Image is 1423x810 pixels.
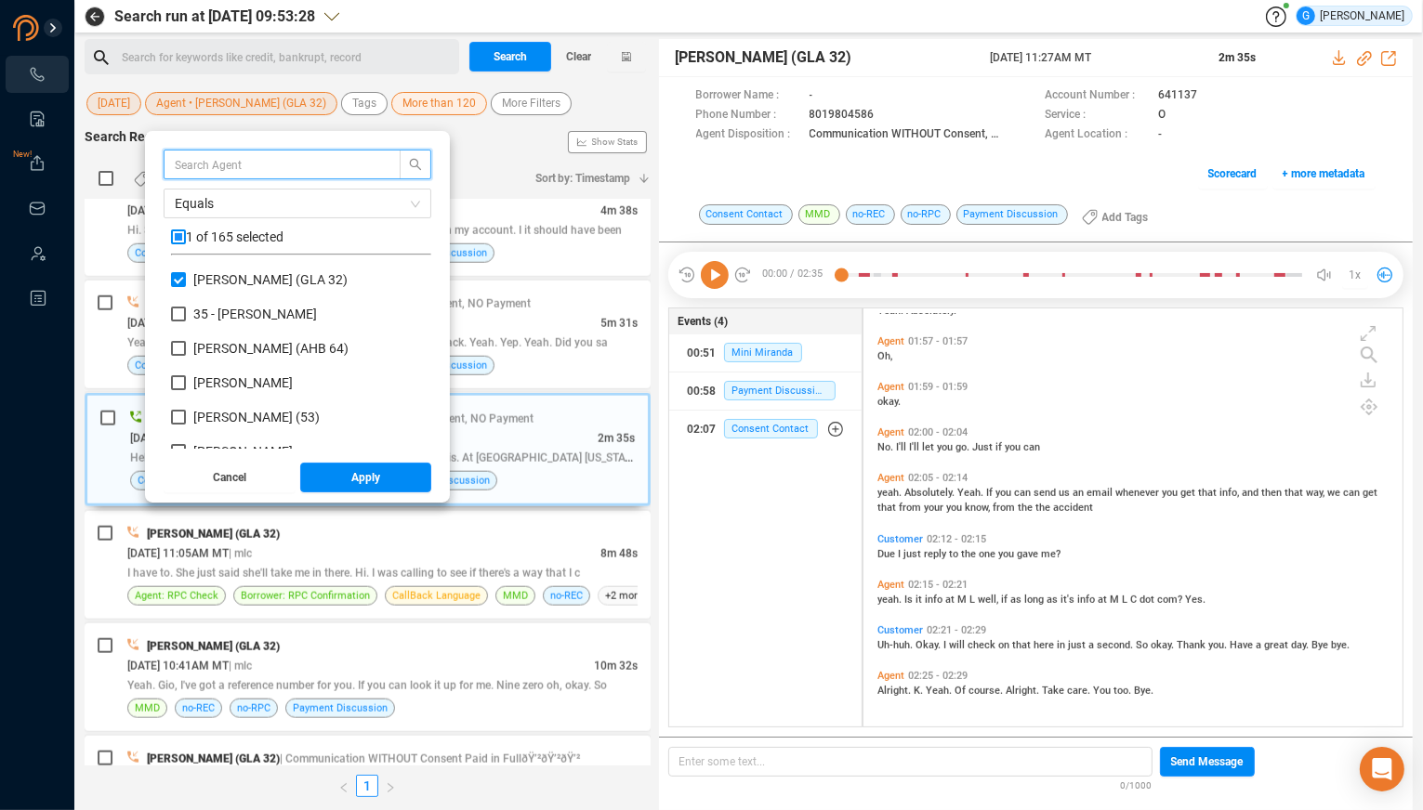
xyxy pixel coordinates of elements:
[810,125,1004,145] span: Communication WITHOUT Consent, NO Payment
[147,528,280,541] span: [PERSON_NAME] (GLA 32)
[877,350,892,362] span: Oh,
[810,86,813,106] span: -
[904,381,971,393] span: 01:59 - 01:59
[566,42,591,72] span: Clear
[600,317,638,330] span: 5m 31s
[193,444,293,459] span: [PERSON_NAME]
[6,145,69,182] li: Exports
[1158,106,1166,125] span: O
[127,317,229,330] span: [DATE] 11:33AM MT
[1302,7,1310,25] span: G
[85,393,651,506] div: [PERSON_NAME] (GLA 32)| Communication WITHOUT Consent, NO Payment[DATE] 11:27AM MT| mlc2m 35sHell...
[979,548,998,560] span: one
[956,204,1068,225] span: Payment Discussion
[6,56,69,93] li: Interactions
[175,154,372,175] input: Search Agent
[229,547,252,560] span: | mlc
[904,487,957,499] span: Absolutely.
[1272,159,1376,189] button: + more metadata
[1285,487,1306,499] span: that
[998,548,1017,560] span: you
[724,419,818,438] span: Consent Contact
[1023,441,1040,453] span: can
[1261,487,1285,499] span: then
[1012,639,1034,651] span: that
[899,502,924,514] span: from
[904,335,971,347] span: 01:57 - 01:57
[688,376,717,406] div: 00:58
[669,411,862,448] button: 02:07Consent Contact
[688,414,717,444] div: 02:07
[916,594,925,606] span: it
[1306,487,1327,499] span: way,
[127,567,580,580] span: I have to. She just said she'll take me in there. Hi. I was calling to see if there's a way that I c
[127,547,229,560] span: [DATE] 11:05AM MT
[955,441,972,453] span: go.
[135,587,218,605] span: Agent: RPC Check
[965,502,993,514] span: know,
[293,699,388,717] span: Payment Discussion
[699,204,793,225] span: Consent Contact
[135,699,160,717] span: MMD
[923,533,990,545] span: 02:12 - 02:15
[1001,594,1010,606] span: if
[502,92,560,115] span: More Filters
[1041,548,1061,560] span: me?
[955,685,968,697] span: Of
[752,261,842,289] span: 00:00 / 02:35
[300,463,432,492] button: Apply
[503,587,528,605] span: MMD
[1053,502,1093,514] span: accident
[1045,125,1149,145] span: Agent Location :
[1017,548,1041,560] span: gave
[1208,639,1230,651] span: you.
[1198,487,1219,499] span: that
[85,623,651,731] div: [PERSON_NAME] (GLA 32)[DATE] 10:41AM MT| mlc10m 32sYeah. Gio, I've got a reference number for you...
[696,86,800,106] span: Borrower Name :
[1160,747,1255,777] button: Send Message
[127,204,229,217] span: [DATE] 11:54AM MT
[1102,202,1149,232] span: Add Tags
[1331,639,1350,651] span: bye.
[669,372,862,410] button: 00:58Payment Discussion
[127,679,607,692] span: Yeah. Gio, I've got a reference number for you. If you can look it up for me. Nine zero oh, okay. So
[123,163,212,193] button: Add Tags
[923,624,990,636] span: 02:21 - 02:29
[1097,639,1136,651] span: second.
[1035,502,1053,514] span: the
[946,502,965,514] span: you
[1071,202,1160,232] button: Add Tags
[724,381,836,400] span: Payment Discussion
[846,204,895,225] span: no-REC
[85,129,180,144] span: Search Results :
[551,42,607,72] button: Clear
[127,336,608,349] span: Yeah. I just got a missed call from this number, so I'm calling it back. Yeah. Yep. Yeah. Did you sa
[922,441,937,453] span: let
[904,579,971,591] span: 02:15 - 02:21
[171,270,431,449] div: grid
[6,189,69,227] li: Inbox
[877,305,906,317] span: Yeah.
[877,533,923,545] span: Customer
[1177,639,1208,651] span: Thank
[600,547,638,560] span: 8m 48s
[13,136,32,173] span: New!
[130,450,730,464] span: Hello? From where? Loan is that? I don't recognize her. Okay? It is. At [GEOGRAPHIC_DATA] [US_STA...
[972,441,995,453] span: Just
[978,594,1001,606] span: well,
[904,670,971,682] span: 02:25 - 02:29
[1061,594,1077,606] span: it's
[568,131,647,153] button: Show Stats
[135,244,212,262] span: Consent Contact
[186,229,283,244] span: 1 of 165 selected
[968,639,998,651] span: check
[193,410,320,425] span: [PERSON_NAME] (53)
[925,594,945,606] span: info
[696,125,800,145] span: Agent Disposition :
[1349,260,1361,290] span: 1x
[1256,639,1264,651] span: a
[550,587,583,605] span: no-REC
[1024,594,1047,606] span: long
[592,31,639,254] span: Show Stats
[810,106,875,125] span: 8019804586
